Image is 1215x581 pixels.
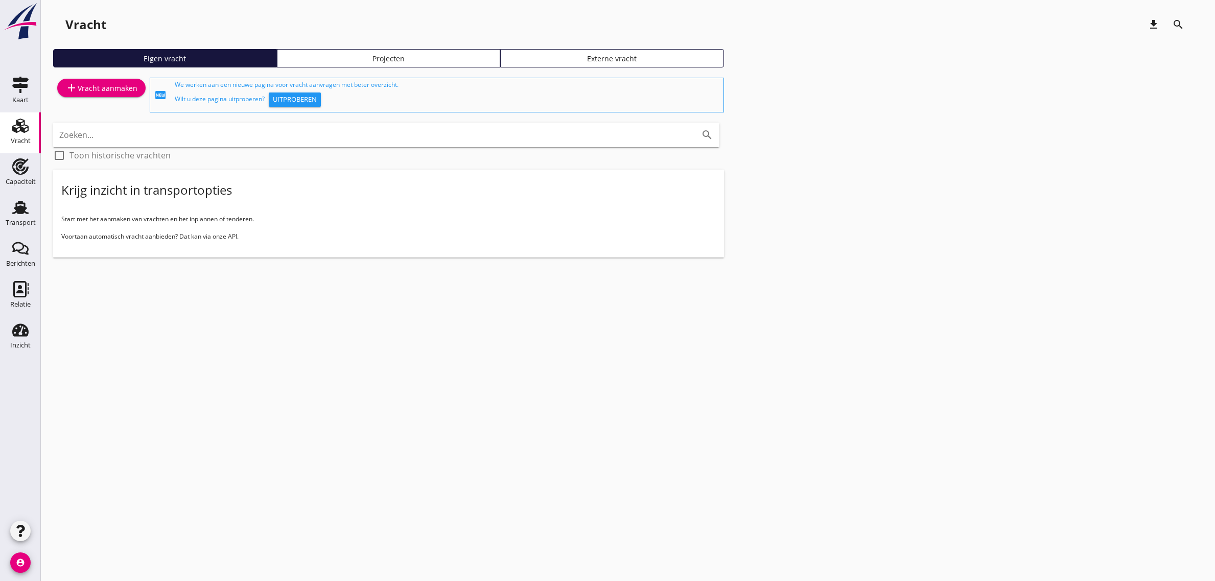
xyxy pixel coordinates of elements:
[10,301,31,308] div: Relatie
[59,127,685,143] input: Zoeken...
[65,82,78,94] i: add
[58,53,272,64] div: Eigen vracht
[53,49,277,67] a: Eigen vracht
[12,97,29,103] div: Kaart
[11,137,31,144] div: Vracht
[175,80,719,110] div: We werken aan een nieuwe pagina voor vracht aanvragen met beter overzicht. Wilt u deze pagina uit...
[1148,18,1160,31] i: download
[277,49,501,67] a: Projecten
[61,232,716,241] p: Voortaan automatisch vracht aanbieden? Dat kan via onze API.
[6,219,36,226] div: Transport
[500,49,724,67] a: Externe vracht
[282,53,496,64] div: Projecten
[505,53,719,64] div: Externe vracht
[61,182,232,198] div: Krijg inzicht in transportopties
[10,342,31,348] div: Inzicht
[154,89,167,101] i: fiber_new
[701,129,713,141] i: search
[6,178,36,185] div: Capaciteit
[65,82,137,94] div: Vracht aanmaken
[10,552,31,573] i: account_circle
[65,16,106,33] div: Vracht
[1172,18,1184,31] i: search
[69,150,171,160] label: Toon historische vrachten
[2,3,39,40] img: logo-small.a267ee39.svg
[57,79,146,97] a: Vracht aanmaken
[61,215,716,224] p: Start met het aanmaken van vrachten en het inplannen of tenderen.
[273,95,317,105] div: Uitproberen
[269,92,321,107] button: Uitproberen
[6,260,35,267] div: Berichten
